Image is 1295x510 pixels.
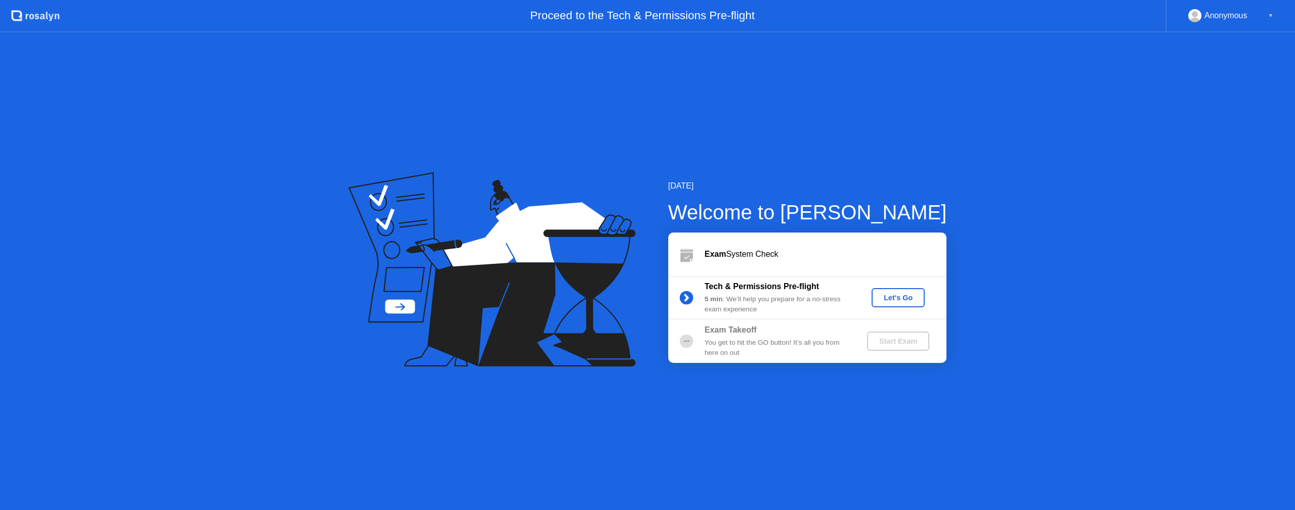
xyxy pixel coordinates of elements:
div: You get to hit the GO button! It’s all you from here on out [705,338,850,358]
b: Exam Takeoff [705,326,757,334]
b: Exam [705,250,726,258]
b: Tech & Permissions Pre-flight [705,282,819,291]
div: : We’ll help you prepare for a no-stress exam experience [705,294,850,315]
b: 5 min [705,295,723,303]
div: System Check [705,248,946,260]
div: [DATE] [668,180,947,192]
div: Let's Go [876,294,921,302]
button: Start Exam [867,332,929,351]
button: Let's Go [872,288,925,307]
div: Start Exam [871,337,925,345]
div: ▼ [1268,9,1273,22]
div: Anonymous [1204,9,1247,22]
div: Welcome to [PERSON_NAME] [668,197,947,227]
